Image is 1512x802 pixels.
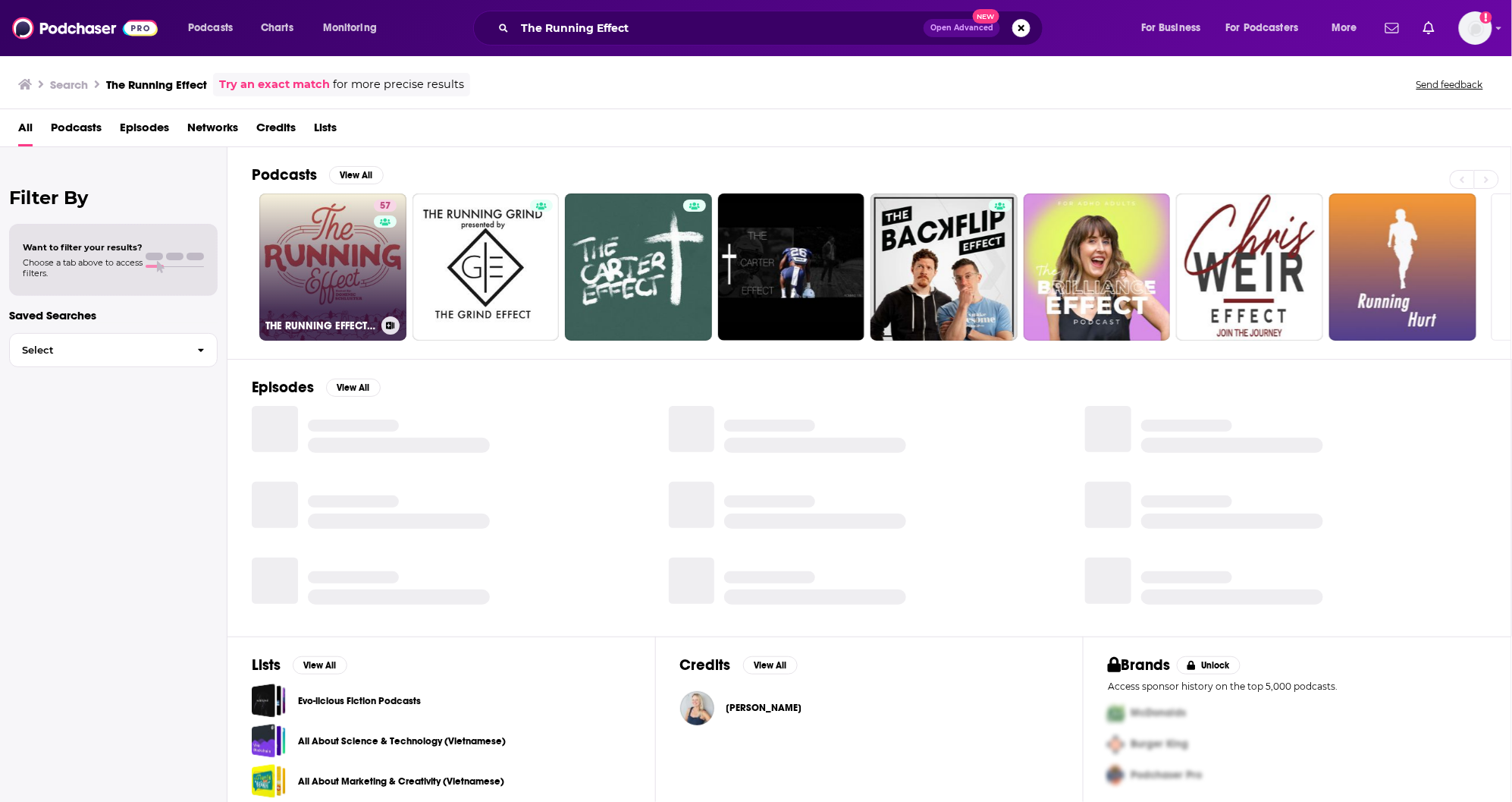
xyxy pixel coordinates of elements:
[1459,11,1492,45] button: Show profile menu
[680,656,731,675] h2: Credits
[680,691,714,725] img: Ashley Abramson
[265,319,375,332] h3: THE RUNNING EFFECT PODCAST
[298,773,504,790] a: All About Marketing & Creativity (Vietnamese)
[488,11,1058,46] div: Search podcasts, credits, & more...
[1131,738,1188,751] span: Burger King
[219,76,330,93] a: Try an exact match
[1102,698,1131,729] img: First Pro Logo
[252,165,317,184] h2: Podcasts
[1177,656,1241,675] button: Unlock
[1412,78,1488,91] button: Send feedback
[1332,17,1357,39] span: More
[252,656,281,675] h2: Lists
[515,16,924,40] input: Search podcasts, credits, & more...
[1480,11,1492,24] svg: Add a profile image
[1102,760,1131,791] img: Third Pro Logo
[12,14,158,42] img: Podchaser - Follow, Share and Rate Podcasts
[1108,656,1171,675] h2: Brands
[187,115,238,146] a: Networks
[374,200,397,212] a: 57
[18,115,33,146] a: All
[1108,681,1487,692] p: Access sponsor history on the top 5,000 podcasts.
[1131,16,1220,40] button: open menu
[9,308,218,322] p: Saved Searches
[9,187,218,209] h2: Filter By
[298,693,421,709] a: Evo-licious Fiction Podcasts
[252,764,286,798] a: All About Marketing & Creativity (Vietnamese)
[177,16,253,40] button: open menu
[314,115,337,146] a: Lists
[1102,729,1131,760] img: Second Pro Logo
[1459,11,1492,45] img: User Profile
[924,19,1000,37] button: Open AdvancedNew
[252,165,384,184] a: PodcastsView All
[680,684,1059,732] button: Ashley AbramsonAshley Abramson
[326,379,381,397] button: View All
[9,333,218,367] button: Select
[252,724,286,758] a: All About Science & Technology (Vietnamese)
[293,656,347,675] button: View All
[23,242,143,253] span: Want to filter your results?
[10,345,185,355] span: Select
[1459,11,1492,45] span: Logged in as megcassidy
[1226,17,1299,39] span: For Podcasters
[251,16,303,40] a: Charts
[1141,17,1201,39] span: For Business
[333,76,464,93] span: for more precise results
[106,77,207,92] h3: The Running Effect
[329,166,384,184] button: View All
[973,9,1000,24] span: New
[1131,707,1186,720] span: McDonalds
[188,17,233,39] span: Podcasts
[51,115,102,146] a: Podcasts
[1417,15,1441,41] a: Show notifications dropdown
[23,257,143,278] span: Choose a tab above to access filters.
[50,77,88,92] h3: Search
[1216,16,1321,40] button: open menu
[256,115,296,146] a: Credits
[259,193,406,341] a: 57THE RUNNING EFFECT PODCAST
[298,733,506,750] a: All About Science & Technology (Vietnamese)
[312,16,397,40] button: open menu
[726,702,802,714] span: [PERSON_NAME]
[930,24,993,32] span: Open Advanced
[323,17,377,39] span: Monitoring
[1379,15,1405,41] a: Show notifications dropdown
[1131,769,1202,782] span: Podchaser Pro
[380,199,391,214] span: 57
[252,684,286,718] a: Evo-licious Fiction Podcasts
[726,702,802,714] a: Ashley Abramson
[261,17,293,39] span: Charts
[680,656,798,675] a: CreditsView All
[252,656,347,675] a: ListsView All
[743,656,798,675] button: View All
[252,378,314,397] h2: Episodes
[1321,16,1376,40] button: open menu
[120,115,169,146] a: Episodes
[252,378,381,397] a: EpisodesView All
